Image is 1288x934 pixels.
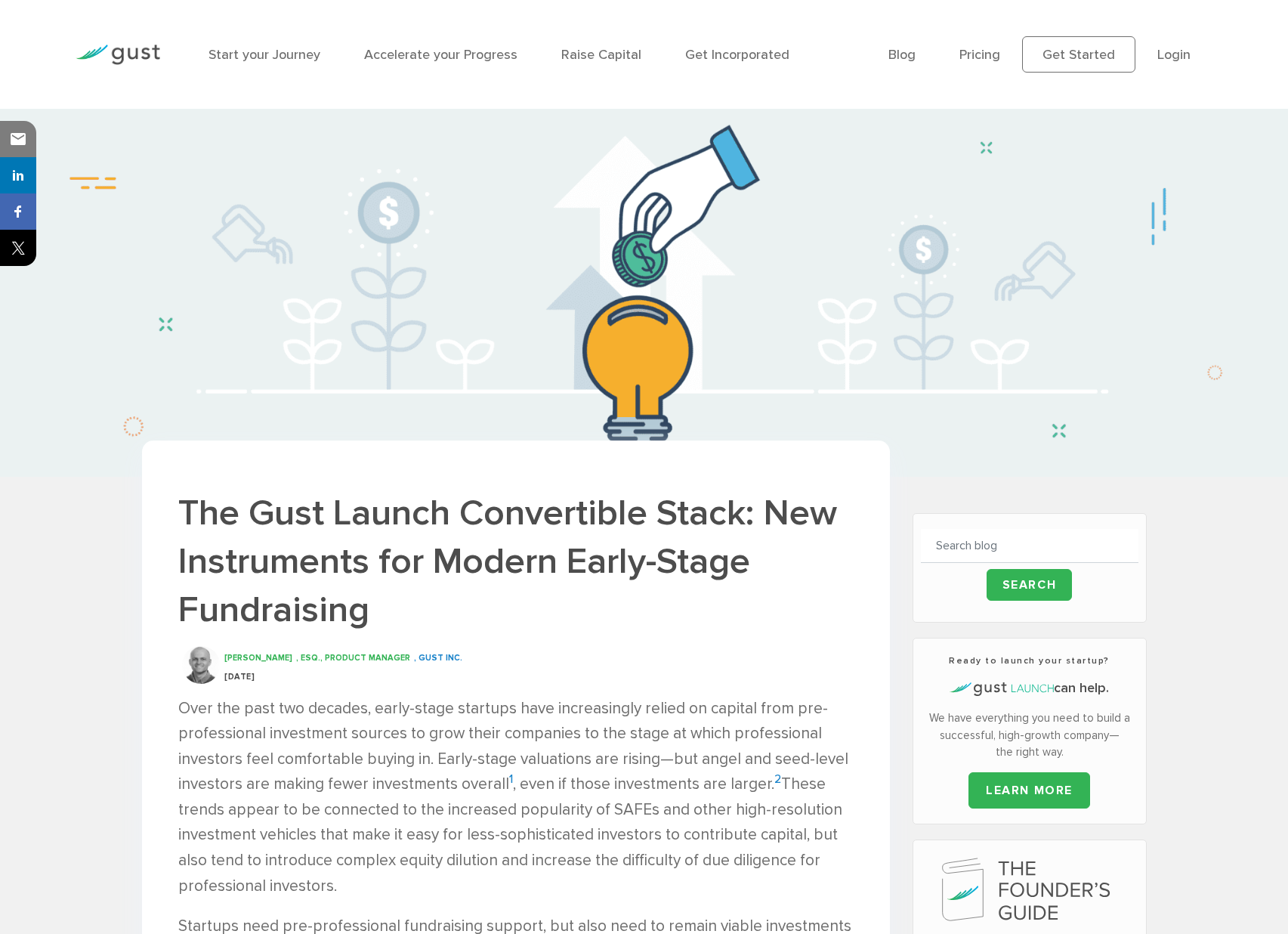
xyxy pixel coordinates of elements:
a: 2 [774,772,781,786]
p: We have everything you need to build a successful, high-growth company—the right way. [921,710,1138,761]
a: Blog [888,47,916,63]
a: Accelerate your Progress [364,47,517,63]
span: [PERSON_NAME] [224,653,292,663]
span: , GUST INC. [414,653,462,663]
h3: Ready to launch your startup? [921,654,1138,667]
a: Raise Capital [561,47,641,63]
a: Get Incorporated [685,47,789,63]
h4: can help. [921,679,1138,698]
a: 1 [509,772,513,786]
input: Search [987,569,1073,601]
a: Start your Journey [208,47,320,63]
img: Ryan Kutter [182,646,220,684]
span: [DATE] [224,672,255,682]
img: Gust Logo [76,45,160,65]
input: Search blog [921,529,1138,563]
span: , ESQ., PRODUCT MANAGER [296,653,410,663]
a: LEARN MORE [968,772,1090,809]
p: Over the past two decades, early-stage startups have increasingly relied on capital from pre-prof... [178,696,854,899]
a: Login [1157,47,1191,63]
h1: The Gust Launch Convertible Stack: New Instruments for Modern Early-Stage Fundraising [178,489,854,633]
a: Get Started [1022,36,1135,73]
a: Pricing [959,47,1000,63]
